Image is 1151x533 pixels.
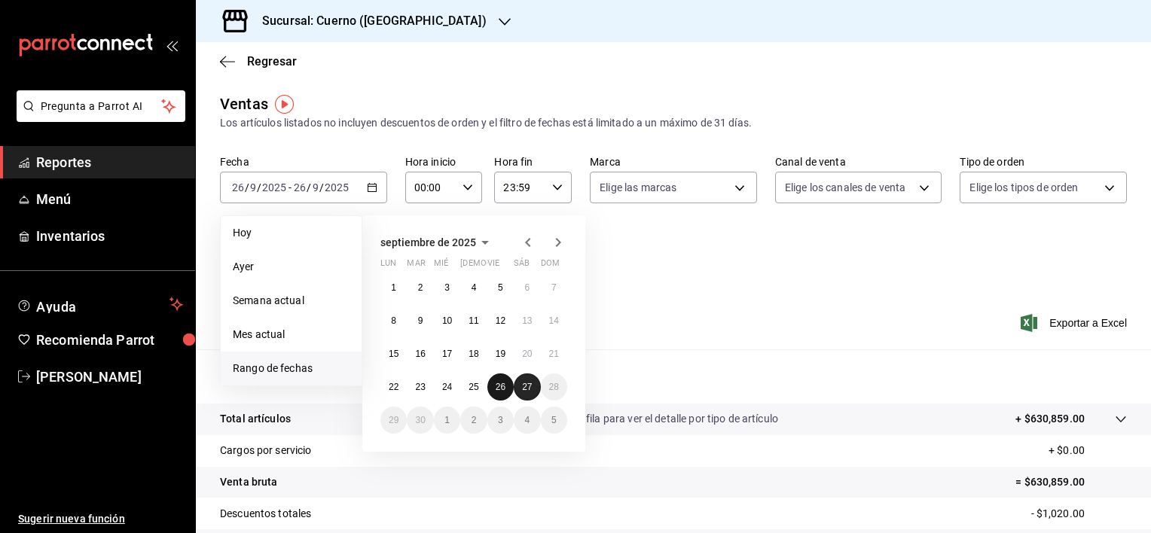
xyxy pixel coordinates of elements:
[775,157,942,167] label: Canal de venta
[233,293,350,309] span: Semana actual
[220,54,297,69] button: Regresar
[36,295,163,313] span: Ayuda
[233,327,350,343] span: Mes actual
[1015,411,1085,427] p: + $630,859.00
[250,12,487,30] h3: Sucursal: Cuerno ([GEOGRAPHIC_DATA])
[541,258,560,274] abbr: domingo
[418,315,423,326] abbr: 9 de septiembre de 2025
[969,180,1078,195] span: Elige los tipos de orden
[549,349,559,359] abbr: 21 de septiembre de 2025
[233,259,350,275] span: Ayer
[405,157,483,167] label: Hora inicio
[220,367,1127,385] p: Resumen
[444,415,450,425] abbr: 1 de octubre de 2025
[389,415,398,425] abbr: 29 de septiembre de 2025
[257,181,261,193] span: /
[487,407,514,434] button: 3 de octubre de 2025
[389,382,398,392] abbr: 22 de septiembre de 2025
[522,349,532,359] abbr: 20 de septiembre de 2025
[220,474,277,490] p: Venta bruta
[1031,506,1127,522] p: - $1,020.00
[275,95,294,114] img: Tooltip marker
[549,382,559,392] abbr: 28 de septiembre de 2025
[36,226,183,246] span: Inventarios
[469,349,478,359] abbr: 18 de septiembre de 2025
[496,315,505,326] abbr: 12 de septiembre de 2025
[380,233,494,251] button: septiembre de 2025
[418,282,423,293] abbr: 2 de septiembre de 2025
[289,181,292,193] span: -
[18,511,183,527] span: Sugerir nueva función
[220,443,312,458] p: Cargos por servicio
[389,349,398,359] abbr: 15 de septiembre de 2025
[434,407,460,434] button: 1 de octubre de 2025
[319,181,324,193] span: /
[415,349,425,359] abbr: 16 de septiembre de 2025
[442,315,452,326] abbr: 10 de septiembre de 2025
[541,407,567,434] button: 5 de octubre de 2025
[36,367,183,387] span: [PERSON_NAME]
[785,180,905,195] span: Elige los canales de venta
[11,109,185,125] a: Pregunta a Parrot AI
[41,99,162,114] span: Pregunta a Parrot AI
[472,282,477,293] abbr: 4 de septiembre de 2025
[380,274,407,301] button: 1 de septiembre de 2025
[460,258,549,274] abbr: jueves
[434,307,460,334] button: 10 de septiembre de 2025
[434,340,460,367] button: 17 de septiembre de 2025
[391,315,396,326] abbr: 8 de septiembre de 2025
[17,90,185,122] button: Pregunta a Parrot AI
[233,361,350,376] span: Rango de fechas
[407,373,433,401] button: 23 de septiembre de 2025
[514,307,540,334] button: 13 de septiembre de 2025
[245,181,249,193] span: /
[220,115,1127,131] div: Los artículos listados no incluyen descuentos de orden y el filtro de fechas está limitado a un m...
[487,307,514,334] button: 12 de septiembre de 2025
[528,411,778,427] p: Da clic en la fila para ver el detalle por tipo de artículo
[380,258,396,274] abbr: lunes
[380,407,407,434] button: 29 de septiembre de 2025
[498,282,503,293] abbr: 5 de septiembre de 2025
[220,411,291,427] p: Total artículos
[460,407,487,434] button: 2 de octubre de 2025
[415,415,425,425] abbr: 30 de septiembre de 2025
[1024,314,1127,332] button: Exportar a Excel
[514,258,530,274] abbr: sábado
[498,415,503,425] abbr: 3 de octubre de 2025
[549,315,559,326] abbr: 14 de septiembre de 2025
[407,340,433,367] button: 16 de septiembre de 2025
[514,340,540,367] button: 20 de septiembre de 2025
[494,157,572,167] label: Hora fin
[380,236,476,248] span: septiembre de 2025
[460,340,487,367] button: 18 de septiembre de 2025
[407,407,433,434] button: 30 de septiembre de 2025
[380,340,407,367] button: 15 de septiembre de 2025
[514,373,540,401] button: 27 de septiembre de 2025
[261,181,287,193] input: ----
[1015,474,1127,490] p: = $630,859.00
[541,340,567,367] button: 21 de septiembre de 2025
[1049,443,1127,458] p: + $0.00
[444,282,450,293] abbr: 3 de septiembre de 2025
[407,274,433,301] button: 2 de septiembre de 2025
[407,258,425,274] abbr: martes
[391,282,396,293] abbr: 1 de septiembre de 2025
[496,382,505,392] abbr: 26 de septiembre de 2025
[434,373,460,401] button: 24 de septiembre de 2025
[407,307,433,334] button: 9 de septiembre de 2025
[522,382,532,392] abbr: 27 de septiembre de 2025
[514,407,540,434] button: 4 de octubre de 2025
[434,258,448,274] abbr: miércoles
[541,307,567,334] button: 14 de septiembre de 2025
[487,373,514,401] button: 26 de septiembre de 2025
[460,274,487,301] button: 4 de septiembre de 2025
[541,274,567,301] button: 7 de septiembre de 2025
[590,157,757,167] label: Marca
[514,274,540,301] button: 6 de septiembre de 2025
[496,349,505,359] abbr: 19 de septiembre de 2025
[460,373,487,401] button: 25 de septiembre de 2025
[247,54,297,69] span: Regresar
[380,307,407,334] button: 8 de septiembre de 2025
[36,330,183,350] span: Recomienda Parrot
